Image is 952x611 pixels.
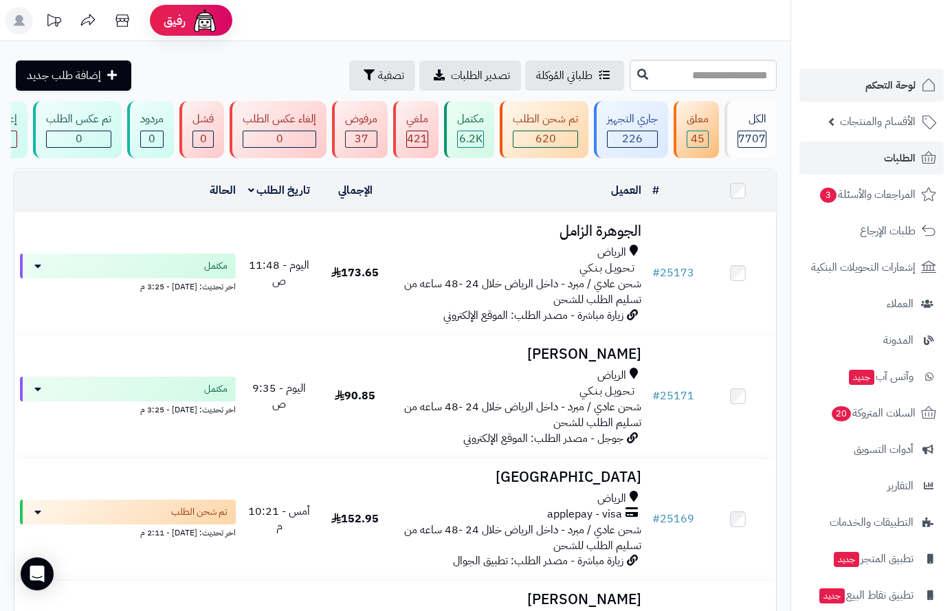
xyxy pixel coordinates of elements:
span: شحن عادي / مبرد - داخل الرياض خلال 24 -48 ساعه من تسليم الطلب للشحن [404,399,641,431]
a: التطبيقات والخدمات [799,506,944,539]
div: 0 [141,131,163,147]
span: # [652,511,660,527]
div: معلق [687,111,709,127]
span: جديد [834,552,859,567]
span: الطلبات [884,148,916,168]
a: تم شحن الطلب 620 [497,101,591,158]
a: #25169 [652,511,694,527]
span: طلبات الإرجاع [860,221,916,241]
a: #25173 [652,265,694,281]
div: فشل [192,111,214,127]
span: مكتمل [204,382,228,396]
span: رفيق [164,12,186,29]
span: الرياض [597,368,626,384]
span: اليوم - 9:35 ص [252,380,306,412]
a: تاريخ الطلب [248,182,311,199]
span: 0 [148,131,155,147]
span: 0 [76,131,82,147]
span: إشعارات التحويلات البنكية [811,258,916,277]
div: 37 [346,131,377,147]
span: زيارة مباشرة - مصدر الطلب: الموقع الإلكتروني [443,307,623,324]
a: أدوات التسويق [799,433,944,466]
span: تطبيق المتجر [832,549,914,568]
h3: [GEOGRAPHIC_DATA] [399,469,641,485]
span: 620 [535,131,556,147]
span: اليوم - 11:48 ص [249,257,309,289]
a: إضافة طلب جديد [16,60,131,91]
div: مردود [140,111,164,127]
a: # [652,182,659,199]
span: تـحـويـل بـنـكـي [579,260,634,276]
div: 45 [687,131,708,147]
span: تصفية [378,67,404,84]
h3: [PERSON_NAME] [399,346,641,362]
a: تصدير الطلبات [419,60,521,91]
span: لوحة التحكم [865,76,916,95]
a: إلغاء عكس الطلب 0 [227,101,329,158]
span: العملاء [887,294,914,313]
span: الرياض [597,245,626,260]
a: الحالة [210,182,236,199]
div: ملغي [406,111,428,127]
span: 173.65 [331,265,379,281]
h3: [PERSON_NAME] [399,592,641,608]
span: إضافة طلب جديد [27,67,101,84]
span: أدوات التسويق [854,440,914,459]
div: 6186 [458,131,483,147]
button: تصفية [349,60,415,91]
a: الإجمالي [338,182,373,199]
span: مكتمل [204,259,228,273]
span: التطبيقات والخدمات [830,513,914,532]
div: 226 [608,131,657,147]
div: تم عكس الطلب [46,111,111,127]
span: 6.2K [459,131,483,147]
span: 0 [200,131,207,147]
a: طلباتي المُوكلة [525,60,624,91]
div: جاري التجهيز [607,111,658,127]
span: جديد [849,370,874,385]
a: وآتس آبجديد [799,360,944,393]
span: الرياض [597,491,626,507]
div: Open Intercom Messenger [21,557,54,590]
span: 226 [622,131,643,147]
span: 421 [407,131,428,147]
span: 152.95 [331,511,379,527]
img: ai-face.png [191,7,219,34]
span: 37 [355,131,368,147]
span: 3 [820,188,837,203]
span: أمس - 10:21 م [248,503,310,535]
span: 0 [276,131,283,147]
span: طلباتي المُوكلة [536,67,593,84]
div: الكل [738,111,766,127]
a: معلق 45 [671,101,722,158]
a: العملاء [799,287,944,320]
a: مرفوض 37 [329,101,390,158]
a: إشعارات التحويلات البنكية [799,251,944,284]
div: مكتمل [457,111,484,127]
span: السلات المتروكة [830,403,916,423]
a: فشل 0 [177,101,227,158]
div: مرفوض [345,111,377,127]
a: ملغي 421 [390,101,441,158]
a: التقارير [799,469,944,502]
a: مكتمل 6.2K [441,101,497,158]
div: 620 [513,131,577,147]
a: العميل [611,182,641,199]
div: 0 [193,131,213,147]
div: 0 [243,131,316,147]
a: المراجعات والأسئلة3 [799,178,944,211]
span: 7707 [738,131,766,147]
a: تحديثات المنصة [36,7,71,38]
span: شحن عادي / مبرد - داخل الرياض خلال 24 -48 ساعه من تسليم الطلب للشحن [404,276,641,308]
span: applepay - visa [547,507,622,522]
div: إلغاء عكس الطلب [243,111,316,127]
a: المدونة [799,324,944,357]
span: زيارة مباشرة - مصدر الطلب: تطبيق الجوال [453,553,623,569]
a: طلبات الإرجاع [799,214,944,247]
a: تم عكس الطلب 0 [30,101,124,158]
a: السلات المتروكة20 [799,397,944,430]
span: جوجل - مصدر الطلب: الموقع الإلكتروني [463,430,623,447]
span: # [652,265,660,281]
a: جاري التجهيز 226 [591,101,671,158]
